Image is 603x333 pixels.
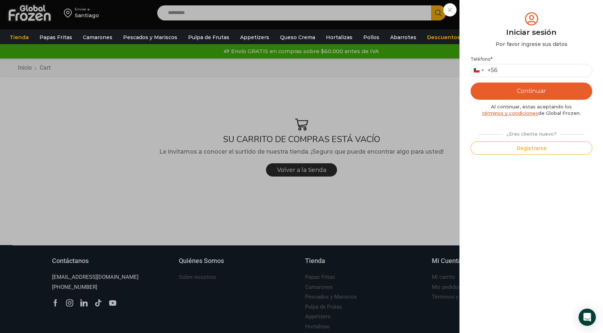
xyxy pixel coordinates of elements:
a: Pescados y Mariscos [120,31,181,44]
label: Teléfono [471,56,592,62]
a: términos y condiciones [482,110,538,116]
button: Selected country [471,64,497,77]
button: Continuar [471,83,592,100]
div: Open Intercom Messenger [579,309,596,326]
a: Appetizers [237,31,273,44]
a: Descuentos [424,31,464,44]
div: ¿Eres cliente nuevo? [475,128,588,137]
img: tabler-icon-user-circle.svg [523,11,540,27]
a: Abarrotes [387,31,420,44]
a: Hortalizas [322,31,356,44]
a: Camarones [79,31,116,44]
button: Registrarse [471,141,592,155]
a: Papas Fritas [36,31,76,44]
div: +56 [487,67,497,74]
a: Tienda [6,31,32,44]
a: Pulpa de Frutas [184,31,233,44]
div: Iniciar sesión [471,27,592,38]
a: Pollos [360,31,383,44]
a: Queso Crema [276,31,319,44]
div: Al continuar, estas aceptando los de Global Frozen. [471,103,592,117]
div: Por favor ingrese sus datos [471,41,592,48]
